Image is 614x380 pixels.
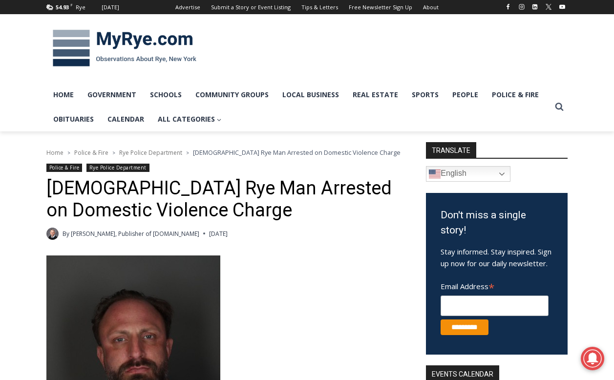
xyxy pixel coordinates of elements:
[189,83,275,107] a: Community Groups
[46,228,59,240] a: Author image
[76,3,85,12] div: Rye
[346,83,405,107] a: Real Estate
[143,83,189,107] a: Schools
[119,148,182,157] a: Rye Police Department
[543,1,554,13] a: X
[56,3,69,11] span: 54.93
[209,229,228,238] time: [DATE]
[426,166,510,182] a: English
[485,83,546,107] a: Police & Fire
[186,149,189,156] span: >
[441,208,553,238] h3: Don't miss a single story!
[445,83,485,107] a: People
[102,3,119,12] div: [DATE]
[74,148,108,157] a: Police & Fire
[502,1,514,13] a: Facebook
[63,229,69,238] span: By
[46,83,81,107] a: Home
[86,164,149,172] a: Rye Police Department
[556,1,568,13] a: YouTube
[550,98,568,116] button: View Search Form
[193,148,401,157] span: [DEMOGRAPHIC_DATA] Rye Man Arrested on Domestic Violence Charge
[441,276,549,294] label: Email Address
[71,230,199,238] a: [PERSON_NAME], Publisher of [DOMAIN_NAME]
[275,83,346,107] a: Local Business
[46,177,401,222] h1: [DEMOGRAPHIC_DATA] Rye Man Arrested on Domestic Violence Charge
[46,148,64,157] a: Home
[46,164,83,172] a: Police & Fire
[426,142,476,158] strong: TRANSLATE
[46,83,550,132] nav: Primary Navigation
[46,148,401,157] nav: Breadcrumbs
[405,83,445,107] a: Sports
[81,83,143,107] a: Government
[429,168,441,180] img: en
[101,107,151,131] a: Calendar
[112,149,115,156] span: >
[46,23,203,74] img: MyRye.com
[158,114,222,125] span: All Categories
[516,1,528,13] a: Instagram
[441,246,553,269] p: Stay informed. Stay inspired. Sign up now for our daily newsletter.
[46,107,101,131] a: Obituaries
[70,2,73,7] span: F
[151,107,229,131] a: All Categories
[67,149,70,156] span: >
[529,1,541,13] a: Linkedin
